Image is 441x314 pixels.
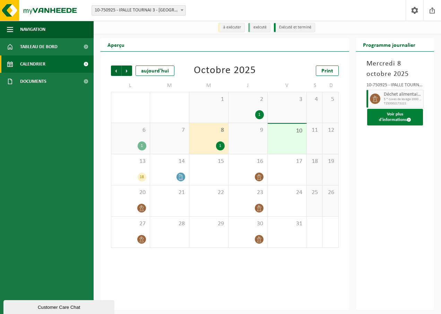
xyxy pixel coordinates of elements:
td: S [307,79,323,92]
span: 5 [326,96,335,103]
span: 16 [232,158,264,165]
h3: Mercredi 8 octobre 2025 [366,59,424,79]
span: Précédent [111,66,121,76]
div: 18 [138,173,146,182]
span: 13 [115,158,146,165]
span: Navigation [20,21,45,38]
span: 29 [193,220,225,228]
button: Voir plus d'informations [367,109,423,125]
td: M [150,79,189,92]
span: 3 [271,96,303,103]
span: 30 [232,220,264,228]
div: 1 [255,110,264,119]
span: 22 [193,189,225,197]
div: aujourd'hui [136,66,174,76]
span: 20 [115,189,146,197]
td: M [189,79,228,92]
span: 10-750925 - IPALLE TOURNAI 3 - TOURNAI [92,5,186,16]
span: Documents [20,73,46,90]
span: 7 [154,127,185,134]
span: Calendrier [20,55,45,73]
span: 23 [232,189,264,197]
td: J [228,79,268,92]
span: 28 [154,220,185,228]
span: Suivant [122,66,132,76]
span: 8 [193,127,225,134]
span: 1 [193,96,225,103]
div: Octobre 2025 [194,66,256,76]
div: 1 [216,141,225,150]
div: 10-750925 - IPALLE TOURNAI 3 - [GEOGRAPHIC_DATA] [366,83,424,90]
li: à exécuter [218,23,245,32]
a: Print [316,66,339,76]
span: 2 [232,96,264,103]
iframe: chat widget [3,299,116,314]
span: 24 [271,189,303,197]
span: 21 [154,189,185,197]
span: 31 [271,220,303,228]
h2: Programme journalier [356,38,422,51]
span: 25 [310,189,319,197]
span: 18 [310,158,319,165]
span: 11 [310,127,319,134]
span: 15 [193,158,225,165]
span: Print [321,68,333,74]
td: V [268,79,307,92]
span: 10-750925 - IPALLE TOURNAI 3 - TOURNAI [92,6,185,15]
span: 5 * cuves de levage 2000 l déchets organiques - Tournai 3 [384,97,422,102]
span: 12 [326,127,335,134]
span: 14 [154,158,185,165]
span: 27 [115,220,146,228]
span: 10 [271,127,303,135]
h2: Aperçu [101,38,131,51]
span: Déchet alimentaire, cat 3, contenant des produits d'origine animale, emballage synthétique [384,92,422,97]
span: 26 [326,189,335,197]
td: D [322,79,338,92]
div: 1 [138,141,146,150]
span: 9 [232,127,264,134]
span: 6 [115,127,146,134]
span: 4 [310,96,319,103]
span: T250002172221 [384,102,422,106]
li: Exécuté et terminé [274,23,315,32]
span: 17 [271,158,303,165]
span: 19 [326,158,335,165]
li: exécuté [248,23,270,32]
span: Tableau de bord [20,38,58,55]
td: L [111,79,150,92]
